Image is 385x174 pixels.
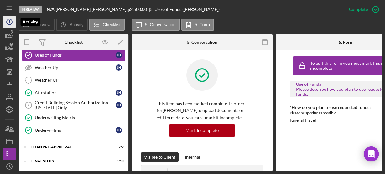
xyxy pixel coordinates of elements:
div: funeral travel [290,118,316,123]
div: Checklist [65,40,83,45]
div: Credit Building Session Authorization- [US_STATE] Only [35,100,116,110]
div: J H [116,127,122,133]
div: Weather Up [35,65,116,70]
p: This item has been marked complete. In order for [PERSON_NAME] to upload documents or edit form d... [157,100,247,121]
div: $2,500.00 [127,7,149,12]
div: Open Intercom Messenger [364,146,379,161]
label: Checklist [103,22,121,27]
div: Internal [185,152,200,162]
div: FINAL STEPS [31,159,108,163]
div: J H [116,64,122,71]
a: Weather UP [22,74,125,86]
button: Activity [56,19,87,31]
label: 5. Form [195,22,210,27]
button: 5. Form [181,19,214,31]
b: N/A [47,7,55,12]
div: Underwriting [35,128,116,133]
a: Weather UpJH [22,61,125,74]
button: Visible to Client [141,152,179,162]
div: Attestation [35,90,116,95]
div: | [47,7,56,12]
a: 7Credit Building Session Authorization- [US_STATE] OnlyJH [22,99,125,111]
div: Underwriting Matrix [35,115,125,120]
div: 2 / 2 [112,145,124,149]
div: 5. Conversation [187,40,217,45]
button: Overview [19,19,55,31]
div: Mark Incomplete [185,124,219,137]
label: Overview [32,22,50,27]
button: Internal [182,152,203,162]
a: UnderwritingJH [22,124,125,136]
div: Loan Pre-Approval [31,145,108,149]
div: Visible to Client [144,152,175,162]
div: 5 / 10 [112,159,124,163]
div: J H [116,90,122,96]
div: | 5. Uses of Funds ([PERSON_NAME]) [149,7,220,12]
div: 5. Form [339,40,354,45]
div: [PERSON_NAME] [PERSON_NAME] | [56,7,127,12]
div: Complete [349,3,368,16]
a: Uses of FundsJH [22,49,125,61]
label: Activity [70,22,83,27]
button: Checklist [89,19,125,31]
a: AttestationJH [22,86,125,99]
button: 5. Conversation [132,19,180,31]
button: Mark Incomplete [169,124,235,137]
a: Underwriting Matrix [22,111,125,124]
div: In Review [19,6,42,13]
div: Uses of Funds [35,53,116,58]
button: Complete [343,3,382,16]
label: 5. Conversation [145,22,176,27]
div: J H [116,52,122,58]
div: Weather UP [35,78,125,83]
tspan: 7 [28,103,29,107]
div: J H [116,102,122,108]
